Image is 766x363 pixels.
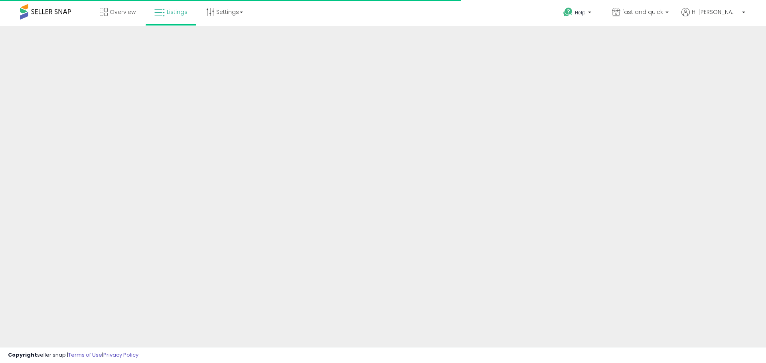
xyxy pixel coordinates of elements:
i: Get Help [563,7,573,17]
strong: Copyright [8,351,37,359]
a: Hi [PERSON_NAME] [681,8,745,26]
span: Hi [PERSON_NAME] [692,8,740,16]
a: Terms of Use [68,351,102,359]
a: Help [557,1,599,26]
div: seller snap | | [8,351,138,359]
span: Listings [167,8,188,16]
span: fast and quick [622,8,663,16]
span: Overview [110,8,136,16]
a: Privacy Policy [103,351,138,359]
span: Help [575,9,586,16]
